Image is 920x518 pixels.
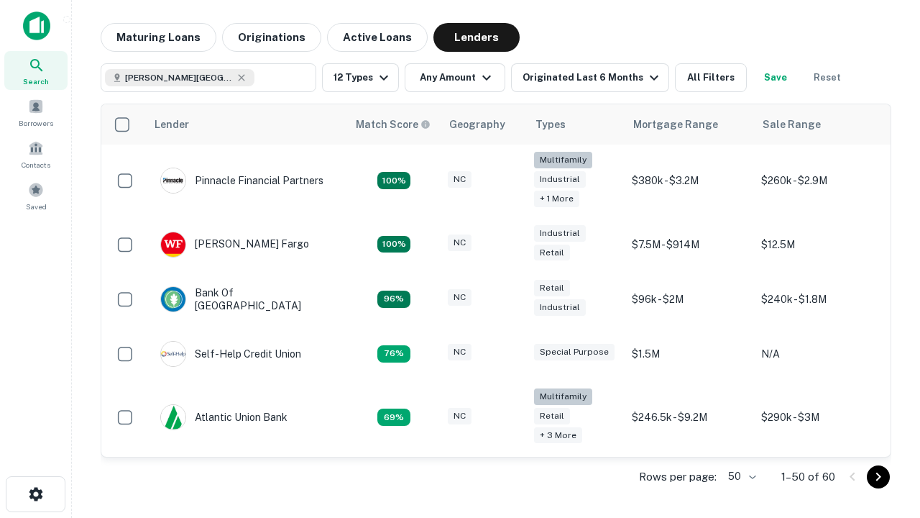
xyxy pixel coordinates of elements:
div: Retail [534,408,570,424]
img: picture [161,405,185,430]
div: Multifamily [534,152,592,168]
button: Maturing Loans [101,23,216,52]
th: Capitalize uses an advanced AI algorithm to match your search with the best lender. The match sco... [347,104,441,145]
div: Matching Properties: 26, hasApolloMatch: undefined [377,172,410,189]
th: Types [527,104,625,145]
button: All Filters [675,63,747,92]
td: $290k - $3M [754,381,883,454]
td: $240k - $1.8M [754,272,883,327]
div: Matching Properties: 15, hasApolloMatch: undefined [377,236,410,253]
div: NC [448,235,471,251]
div: Mortgage Range [633,116,718,133]
td: $260k - $2.9M [754,145,883,217]
button: Go to next page [867,465,890,489]
img: picture [161,168,185,193]
a: Contacts [4,135,68,173]
a: Search [4,51,68,90]
button: 12 Types [322,63,399,92]
button: Originations [222,23,321,52]
span: [PERSON_NAME][GEOGRAPHIC_DATA], [GEOGRAPHIC_DATA] [125,71,233,84]
div: Bank Of [GEOGRAPHIC_DATA] [160,286,333,312]
a: Saved [4,176,68,215]
div: Originated Last 6 Months [523,69,663,86]
td: N/A [754,327,883,381]
div: NC [448,344,471,360]
div: Self-help Credit Union [160,341,301,367]
th: Lender [146,104,347,145]
div: NC [448,289,471,306]
th: Sale Range [754,104,883,145]
div: [PERSON_NAME] Fargo [160,232,309,258]
button: Any Amount [405,63,505,92]
td: $246.5k - $9.2M [625,381,754,454]
th: Mortgage Range [625,104,754,145]
th: Geography [441,104,527,145]
iframe: Chat Widget [848,357,920,426]
div: Retail [534,245,570,261]
button: Active Loans [327,23,428,52]
div: Lender [155,116,189,133]
img: picture [161,232,185,257]
button: Reset [804,63,850,92]
td: $1.5M [625,327,754,381]
div: NC [448,171,471,188]
td: $12.5M [754,217,883,272]
img: picture [161,287,185,312]
div: + 1 more [534,191,579,207]
span: Search [23,76,49,87]
td: $96k - $2M [625,272,754,327]
div: Sale Range [763,116,821,133]
div: Multifamily [534,388,592,405]
button: Save your search to get updates of matches that match your search criteria. [753,63,799,92]
span: Borrowers [19,117,53,129]
p: Rows per page: [639,468,717,486]
button: Lenders [433,23,520,52]
img: picture [161,342,185,366]
div: Pinnacle Financial Partners [160,168,323,194]
div: Matching Properties: 14, hasApolloMatch: undefined [377,291,410,308]
span: Contacts [22,159,50,171]
button: Originated Last 6 Months [511,63,669,92]
div: Industrial [534,171,586,188]
div: NC [448,408,471,424]
div: Retail [534,280,570,296]
span: Saved [26,201,47,212]
h6: Match Score [356,117,428,132]
div: Industrial [534,299,586,316]
td: $7.5M - $914M [625,217,754,272]
img: capitalize-icon.png [23,12,50,40]
div: Special Purpose [534,344,615,360]
div: + 3 more [534,427,582,444]
div: Atlantic Union Bank [160,404,287,430]
div: Matching Properties: 11, hasApolloMatch: undefined [377,345,410,363]
a: Borrowers [4,93,68,132]
div: Capitalize uses an advanced AI algorithm to match your search with the best lender. The match sco... [356,117,431,132]
td: $380k - $3.2M [625,145,754,217]
div: 50 [722,466,758,487]
div: Industrial [534,225,586,242]
p: 1–50 of 60 [781,468,835,486]
div: Types [535,116,566,133]
div: Geography [449,116,505,133]
div: Matching Properties: 10, hasApolloMatch: undefined [377,409,410,426]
